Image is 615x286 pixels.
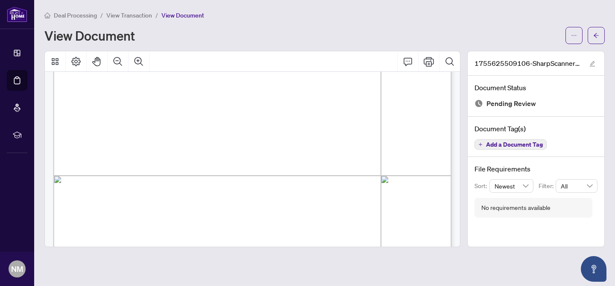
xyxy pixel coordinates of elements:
span: edit [589,61,595,67]
span: plus [478,142,483,147]
p: Sort: [474,181,489,191]
h4: File Requirements [474,164,597,174]
li: / [100,10,103,20]
span: View Document [161,12,204,19]
span: home [44,12,50,18]
span: Add a Document Tag [486,142,543,147]
span: NM [11,263,23,275]
span: ellipsis [571,32,577,38]
img: logo [7,6,27,22]
button: Open asap [581,256,606,282]
span: arrow-left [593,32,599,38]
span: Pending Review [486,98,536,109]
h4: Document Tag(s) [474,124,597,134]
span: Deal Processing [54,12,97,19]
span: View Transaction [106,12,152,19]
p: Filter: [539,181,556,191]
h4: Document Status [474,83,597,93]
button: Add a Document Tag [474,139,547,150]
div: No requirements available [481,203,551,212]
li: / [155,10,158,20]
span: All [561,180,592,192]
span: 1755625509106-SharpScanner-Durh_20250819_124725.pdf [474,58,581,68]
h1: View Document [44,29,135,42]
span: Newest [495,180,529,192]
img: Document Status [474,99,483,108]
